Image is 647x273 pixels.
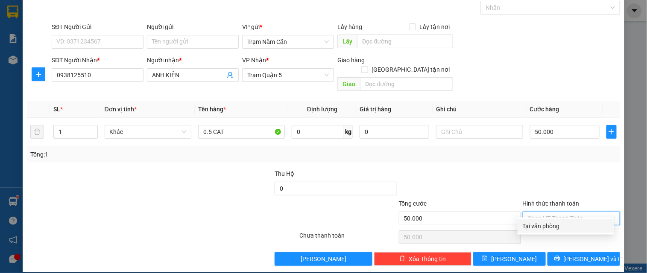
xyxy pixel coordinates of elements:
li: 26 Phó Cơ Điều, Phường 12 [80,21,357,32]
span: [PERSON_NAME] [491,254,537,264]
div: Tại văn phòng [523,221,609,231]
span: Lấy [337,35,357,48]
button: plus [32,67,45,81]
span: Giao hàng [337,57,365,64]
span: save [482,256,488,262]
input: 0 [360,125,429,139]
button: deleteXóa Thông tin [374,252,471,266]
span: Lấy hàng [337,23,362,30]
input: Dọc đường [360,77,453,91]
div: SĐT Người Nhận [52,55,143,65]
button: delete [30,125,44,139]
span: Tên hàng [198,106,226,113]
span: [PERSON_NAME] [301,254,346,264]
span: [PERSON_NAME] và In [564,254,624,264]
input: Ghi Chú [436,125,523,139]
span: Trạm Quận 5 [247,69,329,81]
span: VP Nhận [242,57,266,64]
span: Khác [110,125,186,138]
span: Tổng cước [399,200,427,207]
span: Cước hàng [530,106,559,113]
span: SL [53,106,60,113]
button: save[PERSON_NAME] [473,252,546,266]
div: Người nhận [147,55,239,65]
label: Hình thức thanh toán [523,200,580,207]
span: Lấy tận nơi [416,22,453,32]
b: GỬI : Trạm Năm Căn [11,62,118,76]
span: Thu Hộ [275,170,294,177]
span: Định lượng [307,106,337,113]
input: VD: Bàn, Ghế [198,125,285,139]
span: kg [344,125,353,139]
img: logo.jpg [11,11,53,53]
button: [PERSON_NAME] [275,252,372,266]
div: Người gửi [147,22,239,32]
div: VP gửi [242,22,334,32]
span: Đơn vị tính [105,106,137,113]
span: Trạm Năm Căn [247,35,329,48]
span: Giao [337,77,360,91]
button: plus [606,125,617,139]
button: printer[PERSON_NAME] và In [547,252,620,266]
li: Hotline: 02839552959 [80,32,357,42]
div: Chưa thanh toán [299,231,398,246]
span: plus [607,128,616,135]
span: Giá trị hàng [360,106,391,113]
div: SĐT Người Gửi [52,22,143,32]
div: Tổng: 1 [30,150,250,159]
span: user-add [227,72,234,78]
th: Ghi chú [433,101,526,118]
span: printer [554,256,560,262]
span: delete [399,256,405,262]
span: Xóa Thông tin [409,254,446,264]
input: Dọc đường [357,35,453,48]
span: plus [32,71,45,78]
span: [GEOGRAPHIC_DATA] tận nơi [368,65,453,74]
